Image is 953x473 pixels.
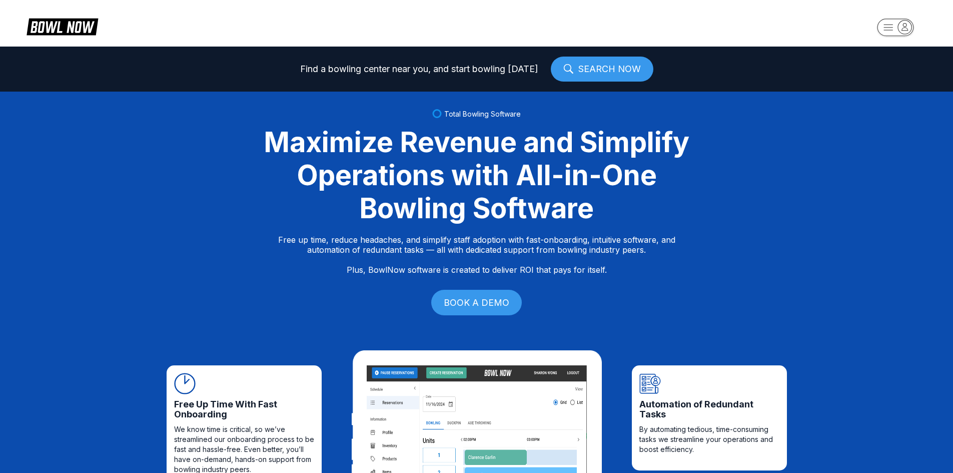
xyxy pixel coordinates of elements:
[639,399,779,419] span: Automation of Redundant Tasks
[551,57,653,82] a: SEARCH NOW
[431,290,522,315] a: BOOK A DEMO
[278,235,675,275] p: Free up time, reduce headaches, and simplify staff adoption with fast-onboarding, intuitive softw...
[300,64,538,74] span: Find a bowling center near you, and start bowling [DATE]
[174,399,314,419] span: Free Up Time With Fast Onboarding
[639,424,779,454] span: By automating tedious, time-consuming tasks we streamline your operations and boost efficiency.
[444,110,521,118] span: Total Bowling Software
[252,126,702,225] div: Maximize Revenue and Simplify Operations with All-in-One Bowling Software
